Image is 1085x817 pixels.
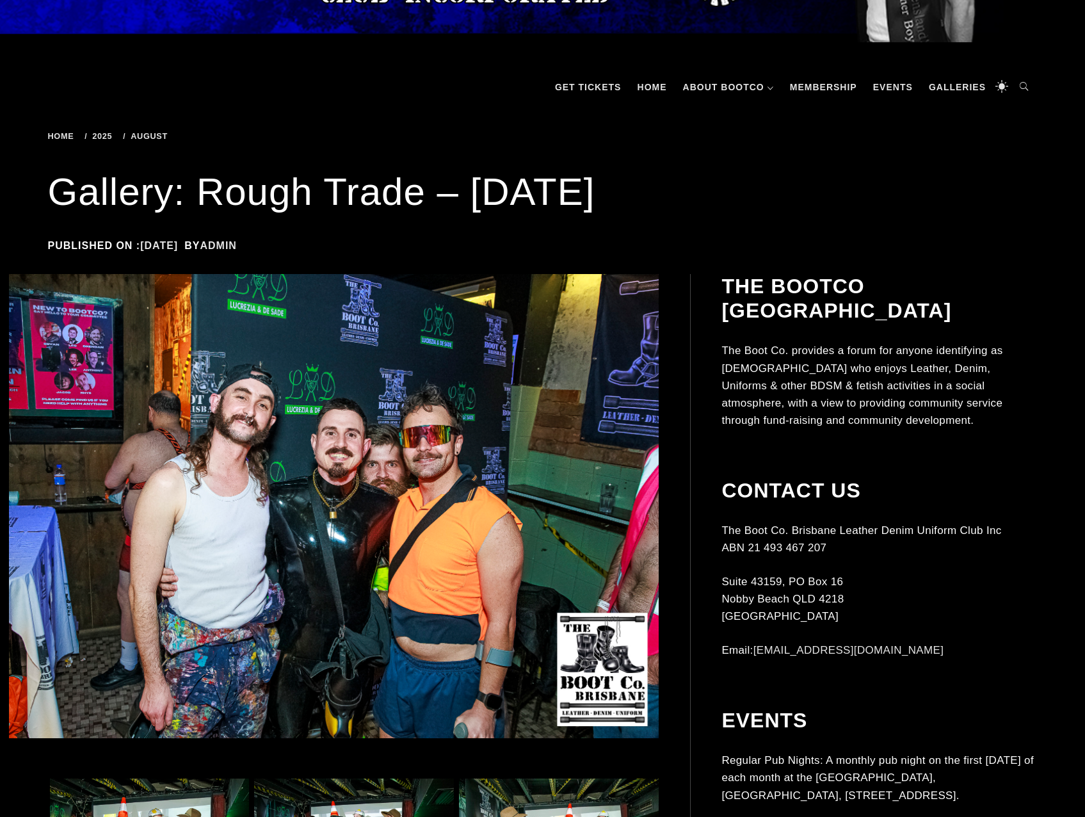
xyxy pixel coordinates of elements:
a: Home [631,68,673,106]
a: Events [867,68,919,106]
a: Membership [784,68,864,106]
a: GET TICKETS [549,68,628,106]
h2: The BootCo [GEOGRAPHIC_DATA] [721,274,1035,323]
h2: Contact Us [721,478,1035,503]
a: Galleries [922,68,992,106]
p: Email: [721,642,1035,659]
p: The Boot Co. Brisbane Leather Denim Uniform Club Inc ABN 21 493 467 207 [721,522,1035,556]
a: admin [200,240,236,251]
h2: Events [721,708,1035,732]
a: 2025 [84,131,117,141]
a: Home [48,131,79,141]
a: August [123,131,172,141]
a: [DATE] [140,240,178,251]
p: The Boot Co. provides a forum for anyone identifying as [DEMOGRAPHIC_DATA] who enjoys Leather, De... [721,342,1035,429]
span: Published on : [48,240,185,251]
p: Regular Pub Nights: A monthly pub night on the first [DATE] of each month at the [GEOGRAPHIC_DATA... [721,752,1035,804]
a: [EMAIL_ADDRESS][DOMAIN_NAME] [753,644,944,656]
div: Breadcrumbs [48,132,343,141]
a: About BootCo [677,68,780,106]
h1: Gallery: Rough Trade – [DATE] [48,166,1038,218]
span: by [184,240,243,251]
p: Suite 43159, PO Box 16 Nobby Beach QLD 4218 [GEOGRAPHIC_DATA] [721,573,1035,626]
